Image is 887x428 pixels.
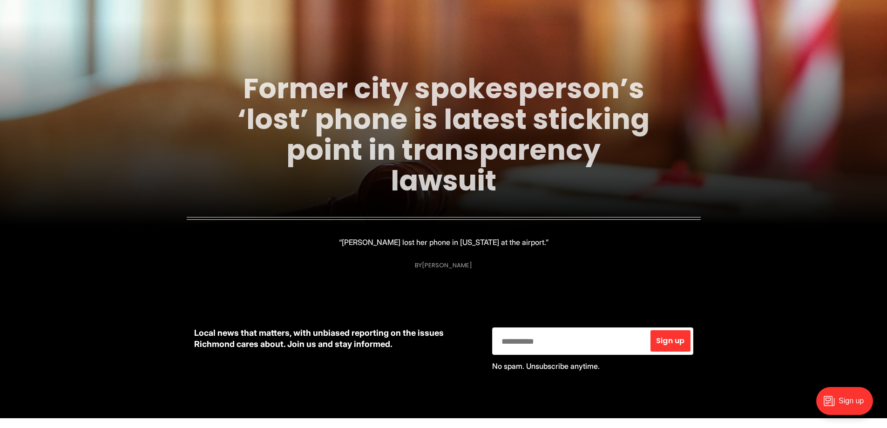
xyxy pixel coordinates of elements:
button: Sign up [650,330,690,352]
p: Local news that matters, with unbiased reporting on the issues Richmond cares about. Join us and ... [194,327,477,350]
span: No spam. Unsubscribe anytime. [492,361,600,371]
div: By [415,262,472,269]
span: Sign up [656,337,684,345]
p: “[PERSON_NAME] lost her phone in [US_STATE] at the airport.” [339,236,548,249]
a: Former city spokesperson’s ‘lost’ phone is latest sticking point in transparency lawsuit [237,69,650,200]
iframe: portal-trigger [808,382,887,428]
a: [PERSON_NAME] [422,261,472,270]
